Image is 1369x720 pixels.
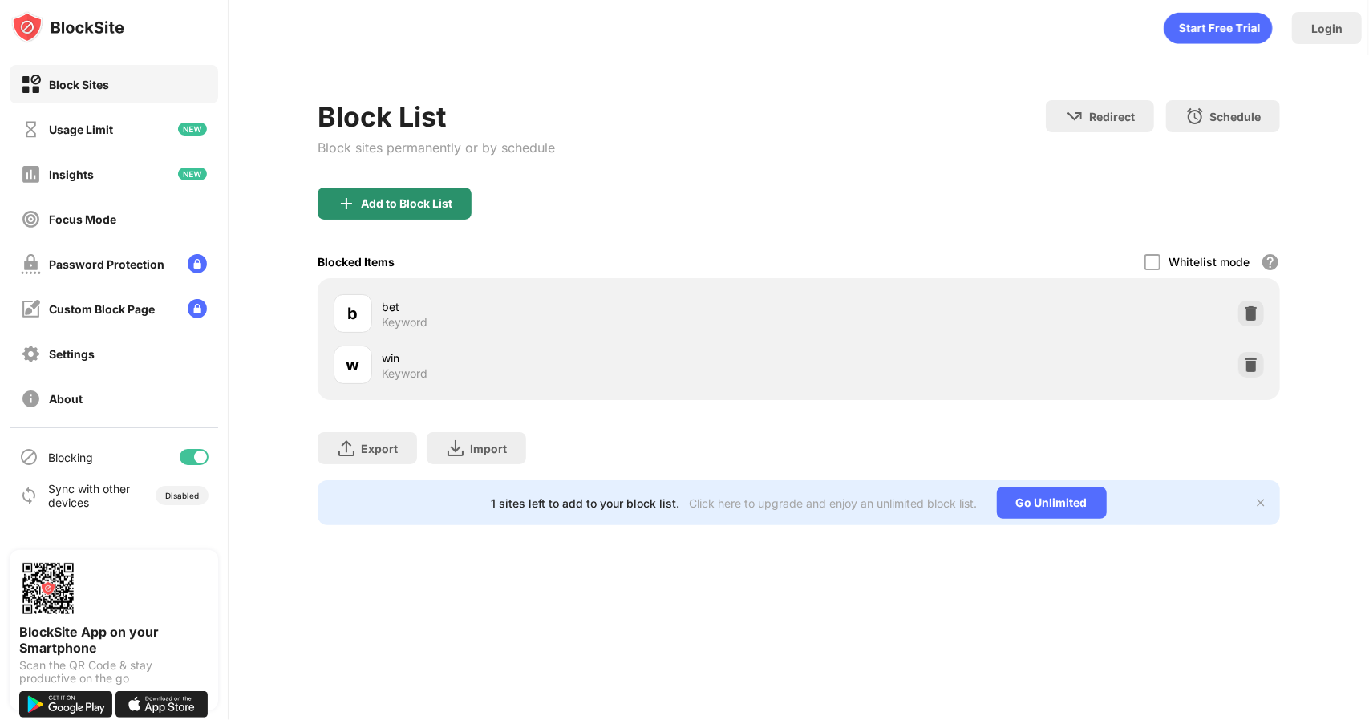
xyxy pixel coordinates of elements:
div: Import [470,442,507,455]
div: Focus Mode [49,212,116,226]
div: b [348,301,358,326]
div: animation [1164,12,1273,44]
div: Schedule [1209,110,1261,123]
img: lock-menu.svg [188,299,207,318]
div: Sync with other devices [48,482,131,509]
div: Block Sites [49,78,109,91]
div: BlockSite App on your Smartphone [19,624,209,656]
img: lock-menu.svg [188,254,207,273]
img: focus-off.svg [21,209,41,229]
img: download-on-the-app-store.svg [115,691,209,718]
div: win [382,350,799,366]
img: new-icon.svg [178,168,207,180]
div: w [346,353,360,377]
div: Redirect [1089,110,1135,123]
div: bet [382,298,799,315]
div: About [49,392,83,406]
div: Insights [49,168,94,181]
img: blocking-icon.svg [19,447,38,467]
img: x-button.svg [1254,496,1267,509]
img: get-it-on-google-play.svg [19,691,112,718]
img: about-off.svg [21,389,41,409]
div: Go Unlimited [997,487,1107,519]
div: Keyword [382,315,427,330]
div: Whitelist mode [1169,255,1250,269]
div: Scan the QR Code & stay productive on the go [19,659,209,685]
div: Blocking [48,451,93,464]
img: logo-blocksite.svg [11,11,124,43]
img: time-usage-off.svg [21,119,41,140]
img: new-icon.svg [178,123,207,136]
img: password-protection-off.svg [21,254,41,274]
div: Block sites permanently or by schedule [318,140,555,156]
img: options-page-qr-code.png [19,560,77,617]
div: Password Protection [49,257,164,271]
div: Custom Block Page [49,302,155,316]
div: Add to Block List [361,197,452,210]
div: Disabled [165,491,199,500]
div: Keyword [382,366,427,381]
img: block-on.svg [21,75,41,95]
div: Settings [49,347,95,361]
img: insights-off.svg [21,164,41,184]
div: Click here to upgrade and enjoy an unlimited block list. [690,496,978,510]
div: Usage Limit [49,123,113,136]
div: 1 sites left to add to your block list. [492,496,680,510]
div: Blocked Items [318,255,395,269]
div: Block List [318,100,555,133]
div: Export [361,442,398,455]
img: customize-block-page-off.svg [21,299,41,319]
img: sync-icon.svg [19,486,38,505]
div: Login [1311,22,1343,35]
img: settings-off.svg [21,344,41,364]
